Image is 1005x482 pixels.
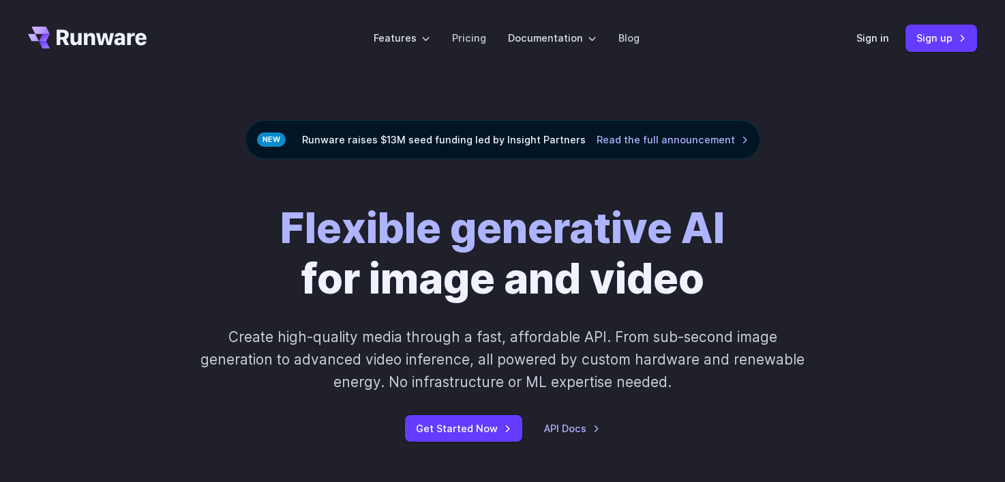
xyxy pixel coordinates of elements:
[856,30,889,46] a: Sign in
[199,326,807,394] p: Create high-quality media through a fast, affordable API. From sub-second image generation to adv...
[452,30,486,46] a: Pricing
[280,203,725,304] h1: for image and video
[405,415,522,442] a: Get Started Now
[618,30,640,46] a: Blog
[544,421,600,436] a: API Docs
[374,30,430,46] label: Features
[597,132,749,147] a: Read the full announcement
[905,25,977,51] a: Sign up
[245,120,760,159] div: Runware raises $13M seed funding led by Insight Partners
[28,27,147,48] a: Go to /
[508,30,597,46] label: Documentation
[280,202,725,253] strong: Flexible generative AI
